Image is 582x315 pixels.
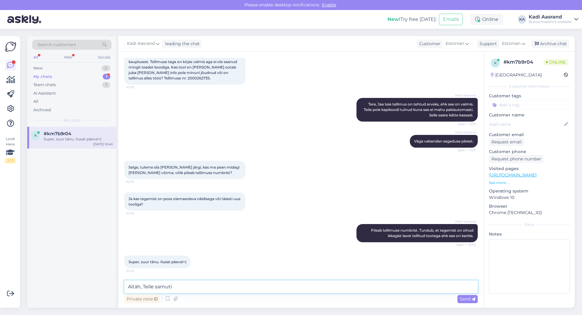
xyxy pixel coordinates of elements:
div: All [32,53,39,61]
div: My chats [33,74,52,80]
div: leading the chat [163,41,200,47]
img: Askly Logo [5,41,16,52]
div: Super, suur tänu. Ilusat päeva!=) [44,136,113,142]
p: Customer email [489,132,570,138]
span: Send [460,296,475,302]
div: 1 [103,74,110,80]
span: Search customers [38,42,76,48]
span: Estonian [446,40,464,47]
span: Kadi Aasrand [453,93,476,98]
span: 10:43 [126,269,149,273]
div: AI Assistant [33,90,56,96]
div: Support [477,41,497,47]
div: 2 / 3 [5,158,16,163]
span: Kadi Aasrand [453,219,476,224]
button: Emails [439,14,463,25]
p: Chrome [TECHNICAL_ID] [489,209,570,216]
div: Kadi Aasrand [529,15,572,19]
div: New [33,65,42,71]
span: #km7b9r04 [44,131,71,136]
div: All [33,99,38,105]
span: Tere, tellisin eelmisel nädalal tooli. Pick Up Peterburi tee kauplusest. Tellimuse taga on kirjas... [129,54,238,80]
span: Väga vabandan segaduse pärast. [414,139,473,143]
div: Büroomaailm's website [529,19,572,24]
p: See more ... [489,180,570,186]
span: Online [544,59,568,65]
div: Web [63,53,73,61]
span: Ja kas tegemist on poes olemasoleva näidisega või täiesti uue tooliga? [129,196,241,206]
div: Team chats [33,82,56,88]
div: [DATE] 10:40 [93,142,113,146]
input: Add a tag [489,100,570,109]
div: Private note [124,295,160,303]
p: Operating system [489,188,570,194]
b: New! [387,16,400,22]
p: Visited pages [489,166,570,172]
div: 3 [102,82,110,88]
p: Notes [489,231,570,237]
input: Add name [489,121,563,128]
p: Windows 10 [489,194,570,201]
span: 10:39 [126,179,149,184]
span: Selge, tuleme siis [PERSON_NAME] järgi, kas ma pean midagi [PERSON_NAME] võtma, võib piisab telli... [129,165,240,175]
div: # km7b9r04 [503,59,544,66]
div: Socials [97,53,112,61]
div: Request phone number [489,155,544,163]
div: Request email [489,138,524,146]
p: Customer phone [489,149,570,155]
a: Kadi AasrandBüroomaailm's website [529,15,578,24]
div: Customer information [489,84,570,89]
span: Seen ✓ 10:11 [453,122,476,126]
span: Super, suur tänu. Ilusat päeva!=) [129,260,186,264]
span: Tere, Jaa teie tellimus on tehtud arveks, ehk see on valmis. Teile pole kapikoodi tulnud kuna see... [364,102,474,117]
div: Extra [489,222,570,227]
span: Enable [320,2,338,8]
div: Online [470,14,503,25]
div: Archived [33,107,51,113]
div: Archive chat [531,40,569,48]
a: [URL][DOMAIN_NAME] [489,172,537,178]
p: Customer name [489,112,570,118]
textarea: Aitäh, Teile samuti [124,280,478,293]
div: Try free [DATE]: [387,16,436,23]
span: Kadi Aasrand [453,130,476,135]
p: Browser [489,203,570,209]
span: 10:40 [126,211,149,216]
div: Look Here [5,136,16,163]
div: 0 [102,65,110,71]
span: k [34,133,37,138]
span: Piisab tellimuse numbrist. Tundub, et tegemist on olnud ikkagist laost tellitud tootega ehk see o... [371,228,474,238]
span: k [494,61,497,65]
div: Customer [417,41,440,47]
span: Seen ✓ 10:43 [453,243,476,247]
div: KA [518,15,526,24]
span: Kadi Aasrand [127,40,155,47]
span: 10:05 [126,85,149,89]
span: Estonian [502,40,520,47]
div: [GEOGRAPHIC_DATA] [491,72,542,78]
span: My chats [64,118,80,123]
span: Seen ✓ 10:11 [453,148,476,152]
p: Customer tags [489,93,570,99]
